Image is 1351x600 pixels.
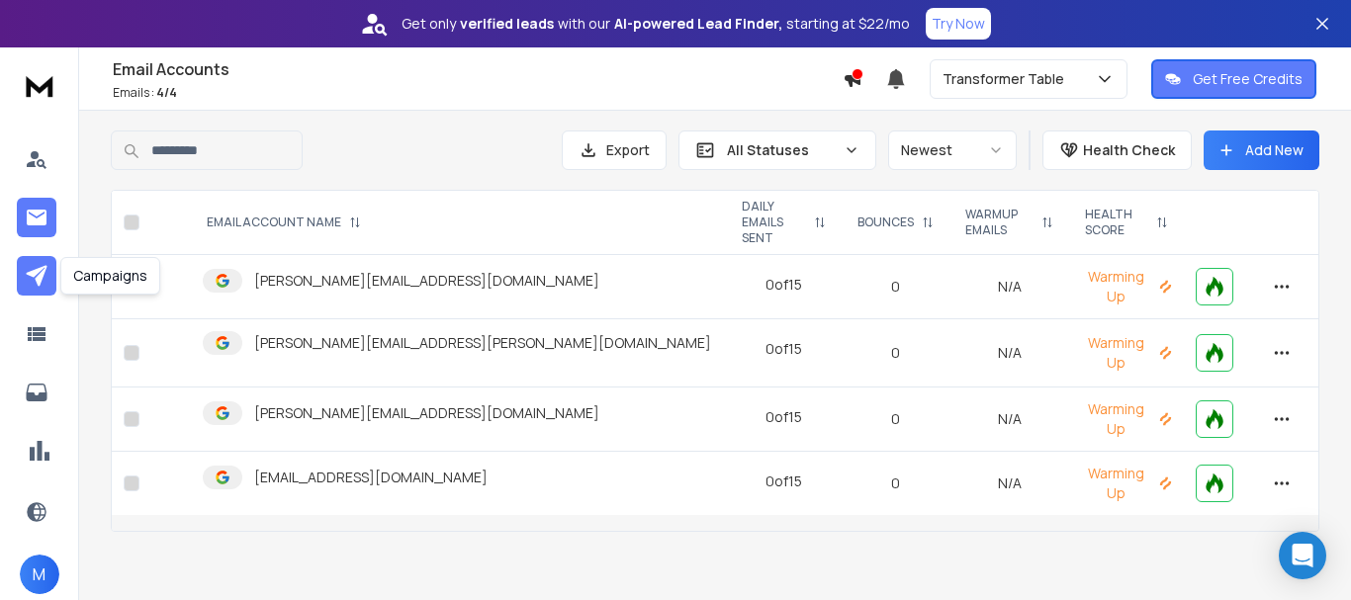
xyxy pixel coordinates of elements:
[20,555,59,594] button: M
[1081,464,1172,503] p: Warming Up
[1279,532,1326,579] div: Open Intercom Messenger
[1204,130,1319,170] button: Add New
[460,14,554,34] strong: verified leads
[888,130,1017,170] button: Newest
[254,271,599,291] p: [PERSON_NAME][EMAIL_ADDRESS][DOMAIN_NAME]
[857,214,914,230] p: BOUNCES
[1042,130,1192,170] button: Health Check
[1081,267,1172,306] p: Warming Up
[113,57,843,81] h1: Email Accounts
[943,69,1072,89] p: Transformer Table
[207,214,361,230] div: EMAIL ACCOUNT NAME
[766,339,802,359] div: 0 of 15
[854,277,938,297] p: 0
[932,14,985,34] p: Try Now
[766,471,802,491] div: 0 of 15
[854,343,938,363] p: 0
[926,8,991,40] button: Try Now
[949,452,1068,516] td: N/A
[402,14,910,34] p: Get only with our starting at $22/mo
[949,255,1068,319] td: N/A
[20,67,59,104] img: logo
[854,409,938,429] p: 0
[254,403,599,423] p: [PERSON_NAME][EMAIL_ADDRESS][DOMAIN_NAME]
[965,207,1033,238] p: WARMUP EMAILS
[949,387,1068,452] td: N/A
[949,319,1068,387] td: N/A
[254,468,488,487] p: [EMAIL_ADDRESS][DOMAIN_NAME]
[1083,140,1175,160] p: Health Check
[1081,399,1172,439] p: Warming Up
[254,333,711,353] p: [PERSON_NAME][EMAIL_ADDRESS][PERSON_NAME][DOMAIN_NAME]
[1151,59,1316,99] button: Get Free Credits
[727,140,836,160] p: All Statuses
[60,257,160,295] div: Campaigns
[1085,207,1148,238] p: HEALTH SCORE
[854,473,938,493] p: 0
[562,130,667,170] button: Export
[156,84,177,101] span: 4 / 4
[1081,333,1172,373] p: Warming Up
[766,407,802,427] div: 0 of 15
[766,275,802,295] div: 0 of 15
[1193,69,1303,89] p: Get Free Credits
[614,14,782,34] strong: AI-powered Lead Finder,
[742,199,807,246] p: DAILY EMAILS SENT
[113,85,843,101] p: Emails :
